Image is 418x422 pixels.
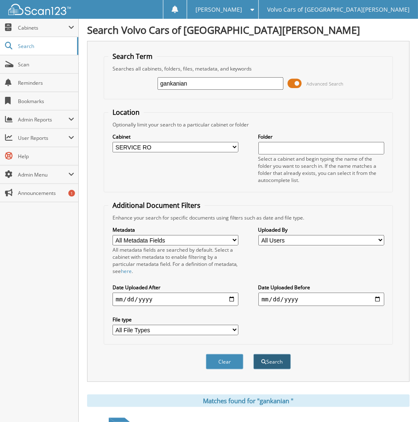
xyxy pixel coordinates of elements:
[18,61,74,68] span: Scan
[87,23,410,37] h1: Search Volvo Cars of [GEOGRAPHIC_DATA][PERSON_NAME]
[113,293,239,306] input: start
[113,133,239,140] label: Cabinet
[258,226,385,233] label: Uploaded By
[258,284,385,291] label: Date Uploaded Before
[68,190,75,197] div: 1
[258,155,385,184] div: Select a cabinet and begin typing the name of the folder you want to search in. If the name match...
[108,108,144,117] legend: Location
[195,7,242,12] span: [PERSON_NAME]
[18,153,74,160] span: Help
[18,134,68,142] span: User Reports
[258,293,385,306] input: end
[253,354,291,369] button: Search
[8,4,71,15] img: scan123-logo-white.svg
[18,116,68,123] span: Admin Reports
[113,284,239,291] label: Date Uploaded After
[108,121,389,128] div: Optionally limit your search to a particular cabinet or folder
[113,246,239,275] div: All metadata fields are searched by default. Select a cabinet with metadata to enable filtering b...
[18,79,74,86] span: Reminders
[113,316,239,323] label: File type
[258,133,385,140] label: Folder
[18,24,68,31] span: Cabinets
[18,171,68,178] span: Admin Menu
[267,7,410,12] span: Volvo Cars of [GEOGRAPHIC_DATA][PERSON_NAME]
[376,382,418,422] iframe: Chat Widget
[206,354,243,369] button: Clear
[18,190,74,197] span: Announcements
[18,43,73,50] span: Search
[113,226,239,233] label: Metadata
[18,98,74,105] span: Bookmarks
[108,214,389,221] div: Enhance your search for specific documents using filters such as date and file type.
[108,201,205,210] legend: Additional Document Filters
[306,81,343,87] span: Advanced Search
[108,52,157,61] legend: Search Term
[87,394,410,407] div: Matches found for "gankanian "
[121,268,132,275] a: here
[108,65,389,72] div: Searches all cabinets, folders, files, metadata, and keywords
